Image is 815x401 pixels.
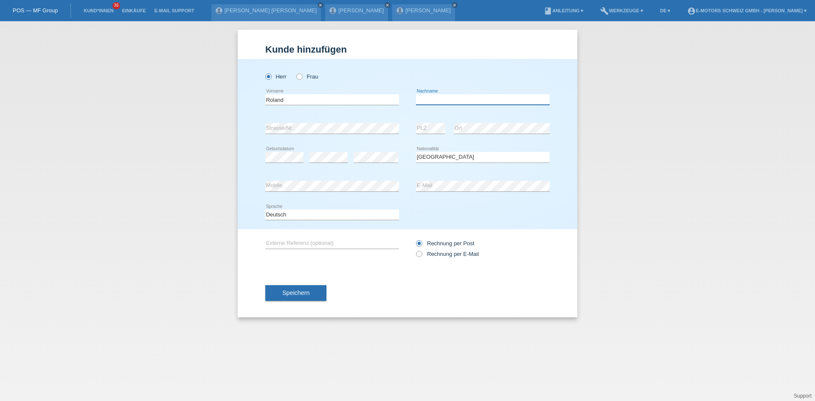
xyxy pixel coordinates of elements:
[540,8,587,13] a: bookAnleitung ▾
[13,7,58,14] a: POS — MF Group
[296,73,318,80] label: Frau
[416,240,474,247] label: Rechnung per Post
[265,44,550,55] h1: Kunde hinzufügen
[656,8,674,13] a: DE ▾
[265,285,326,301] button: Speichern
[794,393,812,399] a: Support
[225,7,317,14] a: [PERSON_NAME] [PERSON_NAME]
[150,8,199,13] a: E-Mail Support
[416,240,422,251] input: Rechnung per Post
[265,73,271,79] input: Herr
[338,7,384,14] a: [PERSON_NAME]
[296,73,302,79] input: Frau
[385,2,391,8] a: close
[452,3,457,7] i: close
[118,8,150,13] a: Einkäufe
[544,7,552,15] i: book
[683,8,811,13] a: account_circleE-Motors Schweiz GmbH - [PERSON_NAME] ▾
[596,8,647,13] a: buildWerkzeuge ▾
[318,2,323,8] a: close
[79,8,118,13] a: Kund*innen
[416,251,422,261] input: Rechnung per E-Mail
[687,7,696,15] i: account_circle
[265,73,287,80] label: Herr
[318,3,323,7] i: close
[416,251,479,257] label: Rechnung per E-Mail
[452,2,458,8] a: close
[385,3,390,7] i: close
[282,289,309,296] span: Speichern
[600,7,609,15] i: build
[405,7,451,14] a: [PERSON_NAME]
[112,2,120,9] span: 36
